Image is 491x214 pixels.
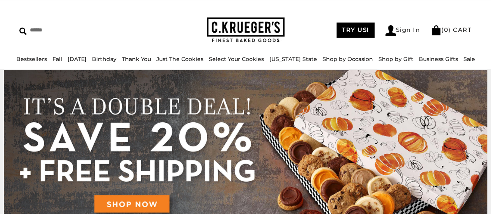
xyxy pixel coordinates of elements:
[122,56,151,63] a: Thank You
[419,56,458,63] a: Business Gifts
[209,56,264,63] a: Select Your Cookies
[431,25,441,35] img: Bag
[337,23,375,38] a: TRY US!
[92,56,116,63] a: Birthday
[431,26,472,33] a: (0) CART
[385,25,396,36] img: Account
[156,56,203,63] a: Just The Cookies
[444,26,449,33] span: 0
[463,56,475,63] a: Sale
[19,24,123,36] input: Search
[207,17,285,43] img: C.KRUEGER'S
[378,56,413,63] a: Shop by Gift
[323,56,373,63] a: Shop by Occasion
[19,28,27,35] img: Search
[269,56,317,63] a: [US_STATE] State
[52,56,62,63] a: Fall
[68,56,87,63] a: [DATE]
[385,25,420,36] a: Sign In
[16,56,47,63] a: Bestsellers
